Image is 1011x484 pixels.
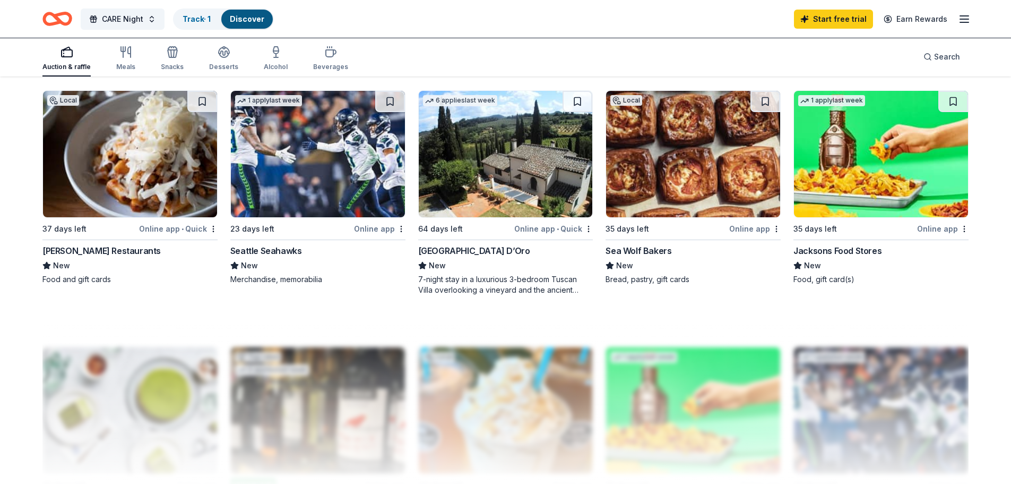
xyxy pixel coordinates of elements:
[161,63,184,71] div: Snacks
[161,41,184,77] button: Snacks
[209,63,238,71] div: Desserts
[418,90,593,295] a: Image for Villa Sogni D’Oro6 applieslast week64 days leftOnline app•Quick[GEOGRAPHIC_DATA] D’OroN...
[230,90,405,285] a: Image for Seattle Seahawks1 applylast week23 days leftOnline appSeattle SeahawksNewMerchandise, m...
[42,41,91,77] button: Auction & raffle
[264,41,288,77] button: Alcohol
[42,244,161,257] div: [PERSON_NAME] Restaurants
[116,63,135,71] div: Meals
[209,41,238,77] button: Desserts
[241,259,258,272] span: New
[182,225,184,233] span: •
[557,225,559,233] span: •
[793,274,969,285] div: Food, gift card(s)
[793,223,837,235] div: 35 days left
[419,91,593,217] img: Image for Villa Sogni D’Oro
[606,90,781,285] a: Image for Sea Wolf BakersLocal35 days leftOnline appSea Wolf BakersNewBread, pastry, gift cards
[42,90,218,285] a: Image for Ethan Stowell RestaurantsLocal37 days leftOnline app•Quick[PERSON_NAME] RestaurantsNewF...
[47,95,79,106] div: Local
[354,222,405,235] div: Online app
[43,91,217,217] img: Image for Ethan Stowell Restaurants
[230,223,274,235] div: 23 days left
[313,63,348,71] div: Beverages
[264,63,288,71] div: Alcohol
[418,223,463,235] div: 64 days left
[934,50,960,63] span: Search
[877,10,954,29] a: Earn Rewards
[53,259,70,272] span: New
[173,9,274,30] button: Track· 1Discover
[793,90,969,285] a: Image for Jacksons Food Stores1 applylast week35 days leftOnline appJacksons Food StoresNewFood, ...
[183,14,211,23] a: Track· 1
[231,91,405,217] img: Image for Seattle Seahawks
[429,259,446,272] span: New
[729,222,781,235] div: Online app
[418,274,593,295] div: 7-night stay in a luxurious 3-bedroom Tuscan Villa overlooking a vineyard and the ancient walled ...
[794,10,873,29] a: Start free trial
[230,14,264,23] a: Discover
[42,6,72,31] a: Home
[42,63,91,71] div: Auction & raffle
[42,274,218,285] div: Food and gift cards
[116,41,135,77] button: Meals
[230,274,405,285] div: Merchandise, memorabilia
[804,259,821,272] span: New
[514,222,593,235] div: Online app Quick
[794,91,968,217] img: Image for Jacksons Food Stores
[81,9,165,30] button: CARE Night
[606,91,780,217] img: Image for Sea Wolf Bakers
[102,13,143,26] span: CARE Night
[235,95,302,106] div: 1 apply last week
[798,95,865,106] div: 1 apply last week
[610,95,642,106] div: Local
[616,259,633,272] span: New
[606,274,781,285] div: Bread, pastry, gift cards
[139,222,218,235] div: Online app Quick
[606,244,671,257] div: Sea Wolf Bakers
[313,41,348,77] button: Beverages
[42,223,87,235] div: 37 days left
[230,244,302,257] div: Seattle Seahawks
[418,244,530,257] div: [GEOGRAPHIC_DATA] D’Oro
[793,244,882,257] div: Jacksons Food Stores
[915,46,969,67] button: Search
[917,222,969,235] div: Online app
[606,223,649,235] div: 35 days left
[423,95,497,106] div: 6 applies last week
